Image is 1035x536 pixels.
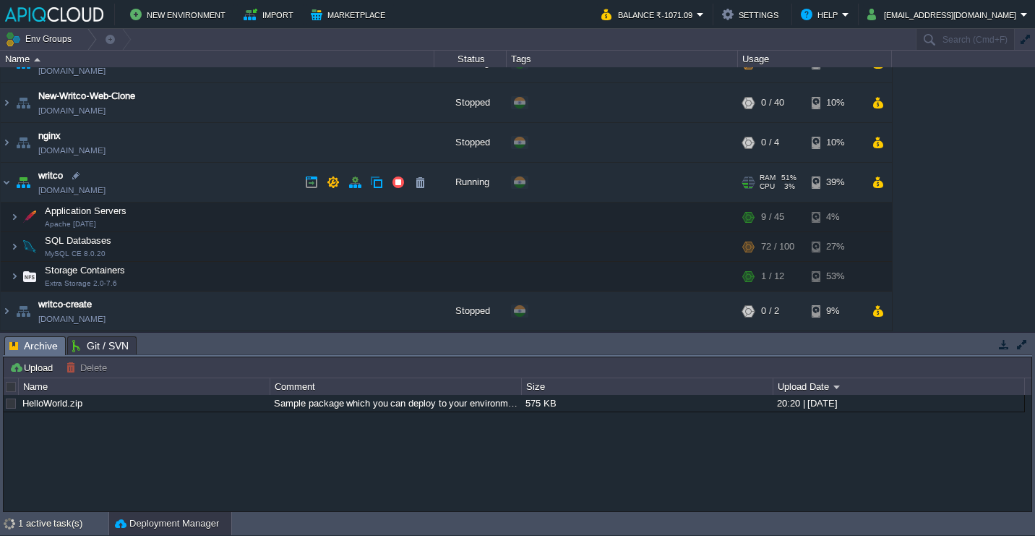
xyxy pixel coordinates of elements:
[760,174,776,182] span: RAM
[43,235,113,246] a: SQL DatabasesMySQL CE 8.0.20
[130,6,230,23] button: New Environment
[773,395,1023,412] div: 20:20 | [DATE]
[1,163,12,202] img: AMDAwAAAACH5BAEAAAAALAAAAAABAAEAAAICRAEAOw==
[38,183,106,197] a: [DOMAIN_NAME]
[244,6,298,23] button: Import
[10,203,19,231] img: AMDAwAAAACH5BAEAAAAALAAAAAABAAEAAAICRAEAOw==
[1,123,12,162] img: AMDAwAAAACH5BAEAAAAALAAAAAABAAEAAAICRAEAOw==
[18,512,108,535] div: 1 active task(s)
[760,182,775,191] span: CPU
[761,83,784,122] div: 0 / 40
[812,232,859,261] div: 27%
[45,220,96,229] span: Apache [DATE]
[38,297,92,312] a: writco-create
[722,6,783,23] button: Settings
[781,174,796,182] span: 51%
[739,51,891,67] div: Usage
[812,262,859,291] div: 53%
[115,516,219,531] button: Deployment Manager
[10,262,19,291] img: AMDAwAAAACH5BAEAAAAALAAAAAABAAEAAAICRAEAOw==
[812,83,859,122] div: 10%
[45,279,117,288] span: Extra Storage 2.0-7.6
[20,378,270,395] div: Name
[13,163,33,202] img: AMDAwAAAACH5BAEAAAAALAAAAAABAAEAAAICRAEAOw==
[812,203,859,231] div: 4%
[761,123,779,162] div: 0 / 4
[774,378,1024,395] div: Upload Date
[1,83,12,122] img: AMDAwAAAACH5BAEAAAAALAAAAAABAAEAAAICRAEAOw==
[812,292,859,331] div: 9%
[38,143,106,158] a: [DOMAIN_NAME]
[5,7,103,22] img: APIQCloud
[311,6,390,23] button: Marketplace
[38,169,63,183] a: writco
[20,203,40,231] img: AMDAwAAAACH5BAEAAAAALAAAAAABAAEAAAICRAEAOw==
[781,182,795,191] span: 3%
[9,337,58,355] span: Archive
[38,312,106,326] a: [DOMAIN_NAME]
[434,292,507,331] div: Stopped
[270,395,520,412] div: Sample package which you can deploy to your environment. Feel free to delete and upload a package...
[43,234,113,247] span: SQL Databases
[761,232,794,261] div: 72 / 100
[435,51,506,67] div: Status
[13,123,33,162] img: AMDAwAAAACH5BAEAAAAALAAAAAABAAEAAAICRAEAOw==
[43,205,129,217] span: Application Servers
[22,398,82,409] a: HelloWorld.zip
[13,292,33,331] img: AMDAwAAAACH5BAEAAAAALAAAAAABAAEAAAICRAEAOw==
[434,123,507,162] div: Stopped
[66,361,111,374] button: Delete
[38,103,106,118] a: [DOMAIN_NAME]
[13,83,33,122] img: AMDAwAAAACH5BAEAAAAALAAAAAABAAEAAAICRAEAOw==
[20,262,40,291] img: AMDAwAAAACH5BAEAAAAALAAAAAABAAEAAAICRAEAOw==
[801,6,842,23] button: Help
[43,264,127,276] span: Storage Containers
[812,163,859,202] div: 39%
[5,29,77,49] button: Env Groups
[38,64,106,78] a: [DOMAIN_NAME]
[761,292,779,331] div: 0 / 2
[761,203,784,231] div: 9 / 45
[434,83,507,122] div: Stopped
[72,337,129,354] span: Git / SVN
[20,232,40,261] img: AMDAwAAAACH5BAEAAAAALAAAAAABAAEAAAICRAEAOw==
[812,123,859,162] div: 10%
[38,89,135,103] a: New-Writco-Web-Clone
[9,361,57,374] button: Upload
[43,265,127,276] a: Storage ContainersExtra Storage 2.0-7.6
[523,378,773,395] div: Size
[507,51,737,67] div: Tags
[271,378,521,395] div: Comment
[761,262,784,291] div: 1 / 12
[43,205,129,216] a: Application ServersApache [DATE]
[45,250,106,258] span: MySQL CE 8.0.20
[601,6,697,23] button: Balance ₹-1071.09
[38,129,61,143] a: nginx
[522,395,772,412] div: 575 KB
[1,51,434,67] div: Name
[867,6,1021,23] button: [EMAIL_ADDRESS][DOMAIN_NAME]
[34,58,40,61] img: AMDAwAAAACH5BAEAAAAALAAAAAABAAEAAAICRAEAOw==
[10,232,19,261] img: AMDAwAAAACH5BAEAAAAALAAAAAABAAEAAAICRAEAOw==
[434,163,507,202] div: Running
[1,292,12,331] img: AMDAwAAAACH5BAEAAAAALAAAAAABAAEAAAICRAEAOw==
